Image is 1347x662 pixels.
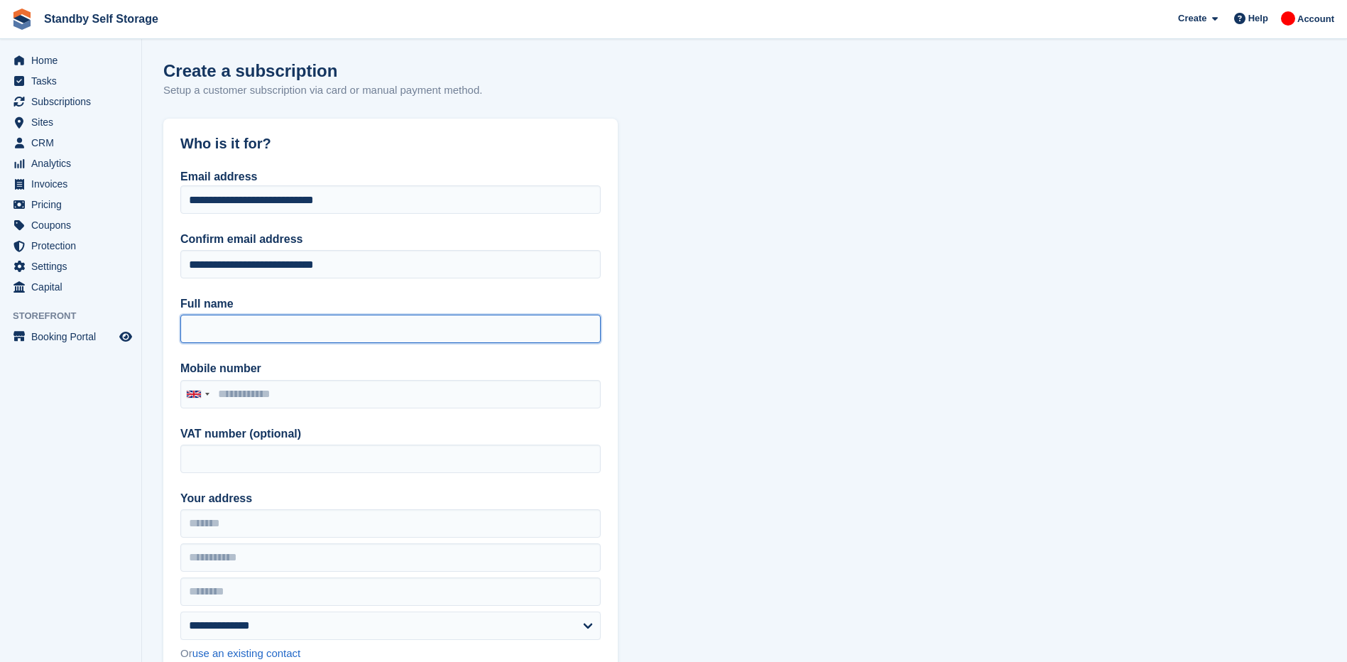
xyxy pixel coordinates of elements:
[7,71,134,91] a: menu
[163,61,337,80] h1: Create a subscription
[31,215,116,235] span: Coupons
[31,256,116,276] span: Settings
[11,9,33,30] img: stora-icon-8386f47178a22dfd0bd8f6a31ec36ba5ce8667c1dd55bd0f319d3a0aa187defe.svg
[7,133,134,153] a: menu
[7,50,134,70] a: menu
[7,153,134,173] a: menu
[180,360,601,377] label: Mobile number
[7,236,134,256] a: menu
[31,174,116,194] span: Invoices
[31,153,116,173] span: Analytics
[181,381,214,408] div: United Kingdom: +44
[180,136,601,152] h2: Who is it for?
[7,174,134,194] a: menu
[7,215,134,235] a: menu
[180,231,601,248] label: Confirm email address
[180,490,601,507] label: Your address
[31,133,116,153] span: CRM
[31,236,116,256] span: Protection
[1248,11,1268,26] span: Help
[7,92,134,112] a: menu
[1297,12,1334,26] span: Account
[7,195,134,215] a: menu
[1281,11,1295,26] img: Aaron Winter
[31,71,116,91] span: Tasks
[7,327,134,347] a: menu
[31,50,116,70] span: Home
[180,425,601,443] label: VAT number (optional)
[117,328,134,345] a: Preview store
[31,195,116,215] span: Pricing
[13,309,141,323] span: Storefront
[180,646,601,662] div: Or
[31,112,116,132] span: Sites
[163,82,482,99] p: Setup a customer subscription via card or manual payment method.
[7,112,134,132] a: menu
[1178,11,1206,26] span: Create
[180,170,258,183] label: Email address
[192,647,301,659] a: use an existing contact
[180,295,601,313] label: Full name
[38,7,164,31] a: Standby Self Storage
[31,277,116,297] span: Capital
[31,92,116,112] span: Subscriptions
[31,327,116,347] span: Booking Portal
[7,277,134,297] a: menu
[7,256,134,276] a: menu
